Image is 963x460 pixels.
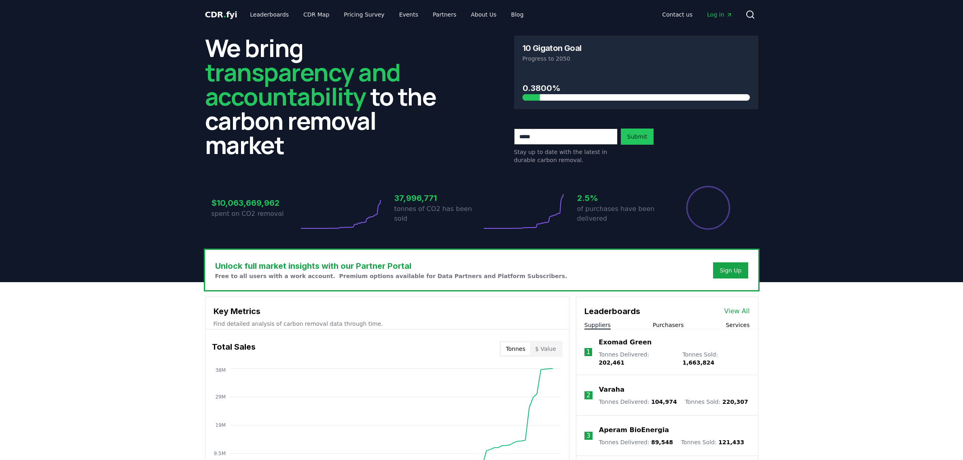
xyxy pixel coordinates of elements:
[212,197,299,209] h3: $10,063,669,962
[584,305,640,317] h3: Leaderboards
[337,7,391,22] a: Pricing Survey
[651,399,677,405] span: 104,974
[599,350,674,367] p: Tonnes Delivered :
[686,185,731,230] div: Percentage of sales delivered
[214,451,225,456] tspan: 9.5M
[243,7,530,22] nav: Main
[701,7,739,22] a: Log in
[297,7,336,22] a: CDR Map
[243,7,295,22] a: Leaderboards
[514,148,618,164] p: Stay up to date with the latest in durable carbon removal.
[718,439,744,445] span: 121,433
[501,342,530,355] button: Tonnes
[685,398,748,406] p: Tonnes Sold :
[584,321,611,329] button: Suppliers
[523,44,582,52] h3: 10 Gigaton Goal
[726,321,749,329] button: Services
[394,192,482,204] h3: 37,996,771
[215,260,567,272] h3: Unlock full market insights with our Partner Portal
[505,7,530,22] a: Blog
[586,431,590,441] p: 3
[214,305,561,317] h3: Key Metrics
[599,425,669,435] a: Aperam BioEnergia
[707,11,732,19] span: Log in
[599,359,624,366] span: 202,461
[393,7,425,22] a: Events
[682,350,749,367] p: Tonnes Sold :
[426,7,463,22] a: Partners
[205,10,237,19] span: CDR fyi
[464,7,503,22] a: About Us
[205,9,237,20] a: CDR.fyi
[214,320,561,328] p: Find detailed analysis of carbon removal data through time.
[656,7,739,22] nav: Main
[523,55,750,63] p: Progress to 2050
[682,359,714,366] span: 1,663,824
[586,390,590,400] p: 2
[530,342,561,355] button: $ Value
[713,262,748,279] button: Sign Up
[205,36,449,157] h2: We bring to the carbon removal market
[212,209,299,219] p: spent on CO2 removal
[205,55,400,113] span: transparency and accountability
[653,321,684,329] button: Purchasers
[599,385,624,395] a: Varaha
[656,7,699,22] a: Contact us
[621,129,654,145] button: Submit
[577,192,665,204] h3: 2.5%
[215,272,567,280] p: Free to all users with a work account. Premium options available for Data Partners and Platform S...
[586,347,590,357] p: 1
[720,266,741,274] a: Sign Up
[215,394,226,400] tspan: 29M
[215,422,226,428] tspan: 19M
[599,338,652,347] a: Exomad Green
[651,439,673,445] span: 89,548
[724,306,750,316] a: View All
[394,204,482,224] p: tonnes of CO2 has been sold
[223,10,226,19] span: .
[577,204,665,224] p: of purchases have been delivered
[722,399,748,405] span: 220,307
[212,341,256,357] h3: Total Sales
[523,82,750,94] h3: 0.3800%
[599,398,677,406] p: Tonnes Delivered :
[215,367,226,373] tspan: 38M
[681,438,744,446] p: Tonnes Sold :
[599,438,673,446] p: Tonnes Delivered :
